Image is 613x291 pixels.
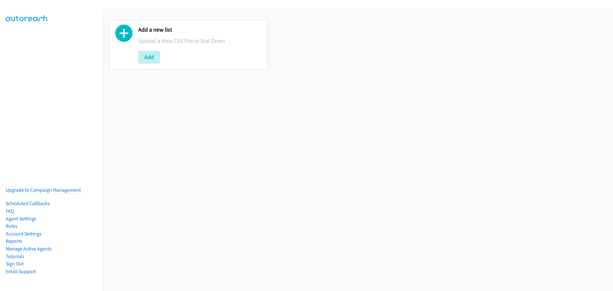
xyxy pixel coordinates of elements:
[6,187,81,193] a: Upgrade to Campaign Management
[6,268,36,274] a: Email Support
[6,253,24,259] a: Tutorials
[594,120,613,171] iframe: Resource Center
[6,200,50,206] a: Scheduled Callbacks
[138,36,261,45] p: Upload a New CSV File to Dial Down
[6,223,18,229] a: Roles
[6,216,36,222] a: Agent Settings
[138,26,261,34] h2: Add a new list
[138,51,160,64] button: Add
[559,263,608,286] iframe: Checklist
[6,208,14,214] a: FAQ
[6,231,42,237] a: Account Settings
[6,261,24,267] a: Sign Out
[6,238,22,244] a: Reports
[6,246,52,252] a: Manage Active Agents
